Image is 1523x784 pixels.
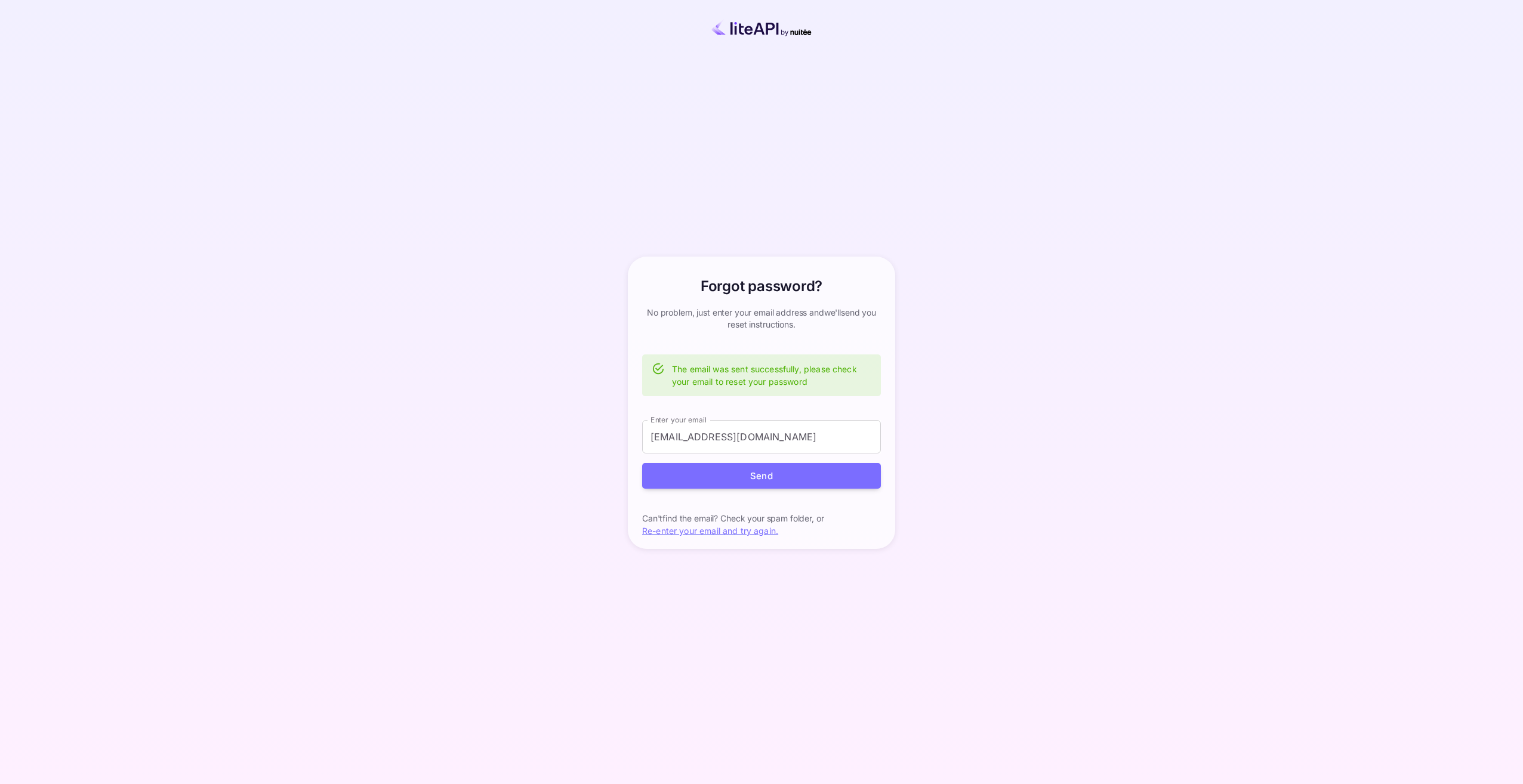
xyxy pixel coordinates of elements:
[693,19,830,36] img: liteapi
[701,276,822,297] h6: Forgot password?
[642,526,778,536] a: Re-enter your email and try again.
[642,463,881,489] button: Send
[642,307,881,331] p: No problem, just enter your email address and we'll send you reset instructions.
[642,513,881,524] p: Can't find the email? Check your spam folder, or
[672,358,871,393] div: The email was sent successfully, please check your email to reset your password
[650,415,707,425] label: Enter your email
